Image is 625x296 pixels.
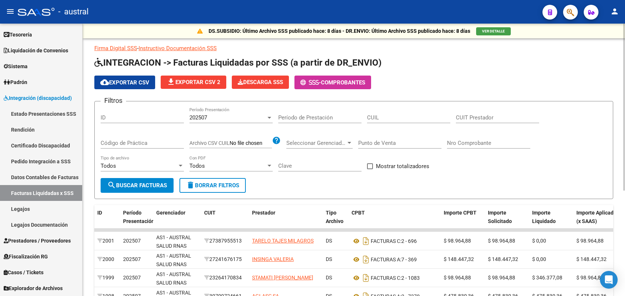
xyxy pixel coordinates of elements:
[488,275,515,281] span: $ 98.964,88
[204,237,246,245] div: 27387955513
[94,44,613,52] p: -
[441,205,485,237] datatable-header-cell: Importe CPBT
[58,4,88,20] span: - austral
[294,76,371,89] button: -Comprobantes
[352,235,438,247] div: 2 - 696
[361,254,371,265] i: Descargar documento
[209,27,470,35] p: DS.SUBSIDIO: Último Archivo SSS publicado hace: 8 días - DR.ENVIO: Último Archivo SSS publicado h...
[97,210,102,216] span: ID
[576,256,607,262] span: $ 148.447,32
[300,79,321,86] span: -
[4,62,28,70] span: Sistema
[249,205,323,237] datatable-header-cell: Prestador
[371,238,401,244] span: FACTURAS C:
[488,256,518,262] span: $ 148.447,32
[107,181,116,189] mat-icon: search
[444,256,474,262] span: $ 148.447,32
[101,163,116,169] span: Todos
[204,255,246,264] div: 27241676175
[444,210,476,216] span: Importe CPBT
[94,58,381,68] span: INTEGRACION -> Facturas Liquidadas por SSS (a partir de DR_ENVIO)
[153,205,201,237] datatable-header-cell: Gerenciador
[4,46,68,55] span: Liquidación de Convenios
[576,275,604,281] span: $ 98.964,88
[252,275,313,281] span: STAMATI [PERSON_NAME]
[139,45,217,52] a: Instructivo Documentación SSS
[321,79,365,86] span: Comprobantes
[532,210,556,224] span: Importe Liquidado
[201,205,249,237] datatable-header-cell: CUIT
[352,254,438,265] div: 7 - 369
[252,210,275,216] span: Prestador
[576,210,617,224] span: Importe Aplicado (x SAAS)
[230,140,272,147] input: Archivo CSV CUIL
[532,238,546,244] span: $ 0,00
[444,275,471,281] span: $ 98.964,88
[476,27,511,35] button: VER DETALLE
[252,238,314,244] span: TARELO TAJES MILAGROS
[97,237,117,245] div: 2001
[189,163,205,169] span: Todos
[272,136,281,145] mat-icon: help
[326,256,332,262] span: DS
[252,256,294,262] span: INSINGA VALERIA
[100,79,149,86] span: Exportar CSV
[323,205,349,237] datatable-header-cell: Tipo Archivo
[376,162,429,171] span: Mostrar totalizadores
[482,29,505,33] span: VER DETALLE
[204,210,216,216] span: CUIT
[4,94,72,102] span: Integración (discapacidad)
[4,31,32,39] span: Tesorería
[600,271,618,289] div: Open Intercom Messenger
[326,275,332,281] span: DS
[371,275,401,281] span: FACTURAS C:
[204,274,246,282] div: 23264170834
[123,238,141,244] span: 202507
[4,284,63,292] span: Explorador de Archivos
[94,76,155,89] button: Exportar CSV
[156,234,191,249] span: AS1 - AUSTRAL SALUD RNAS
[167,79,220,86] span: Exportar CSV 2
[361,235,371,247] i: Descargar documento
[123,210,154,224] span: Período Presentación
[326,238,332,244] span: DS
[4,253,48,261] span: Fiscalización RG
[349,205,441,237] datatable-header-cell: CPBT
[529,205,573,237] datatable-header-cell: Importe Liquidado
[232,76,289,89] button: Descarga SSS
[573,205,621,237] datatable-header-cell: Importe Aplicado (x SAAS)
[444,238,471,244] span: $ 98.964,88
[352,272,438,284] div: 2 - 1083
[156,253,191,267] span: AS1 - AUSTRAL SALUD RNAS
[120,205,153,237] datatable-header-cell: Período Presentación
[156,271,191,286] span: AS1 - AUSTRAL SALUD RNAS
[4,78,27,86] span: Padrón
[232,76,289,89] app-download-masive: Descarga masiva de comprobantes (adjuntos)
[286,140,346,146] span: Seleccionar Gerenciador
[610,7,619,16] mat-icon: person
[186,181,195,189] mat-icon: delete
[97,274,117,282] div: 1999
[532,275,562,281] span: $ 346.377,08
[361,272,371,284] i: Descargar documento
[94,205,120,237] datatable-header-cell: ID
[101,95,126,106] h3: Filtros
[123,256,141,262] span: 202507
[156,210,185,216] span: Gerenciador
[532,256,546,262] span: $ 0,00
[238,79,283,86] span: Descarga SSS
[371,257,401,262] span: FACTURAS A:
[485,205,529,237] datatable-header-cell: Importe Solicitado
[488,210,512,224] span: Importe Solicitado
[179,178,246,193] button: Borrar Filtros
[326,210,343,224] span: Tipo Archivo
[6,7,15,16] mat-icon: menu
[123,275,141,281] span: 202507
[352,210,365,216] span: CPBT
[167,77,175,86] mat-icon: file_download
[576,238,604,244] span: $ 98.964,88
[161,76,226,89] button: Exportar CSV 2
[107,182,167,189] span: Buscar Facturas
[186,182,239,189] span: Borrar Filtros
[100,78,109,87] mat-icon: cloud_download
